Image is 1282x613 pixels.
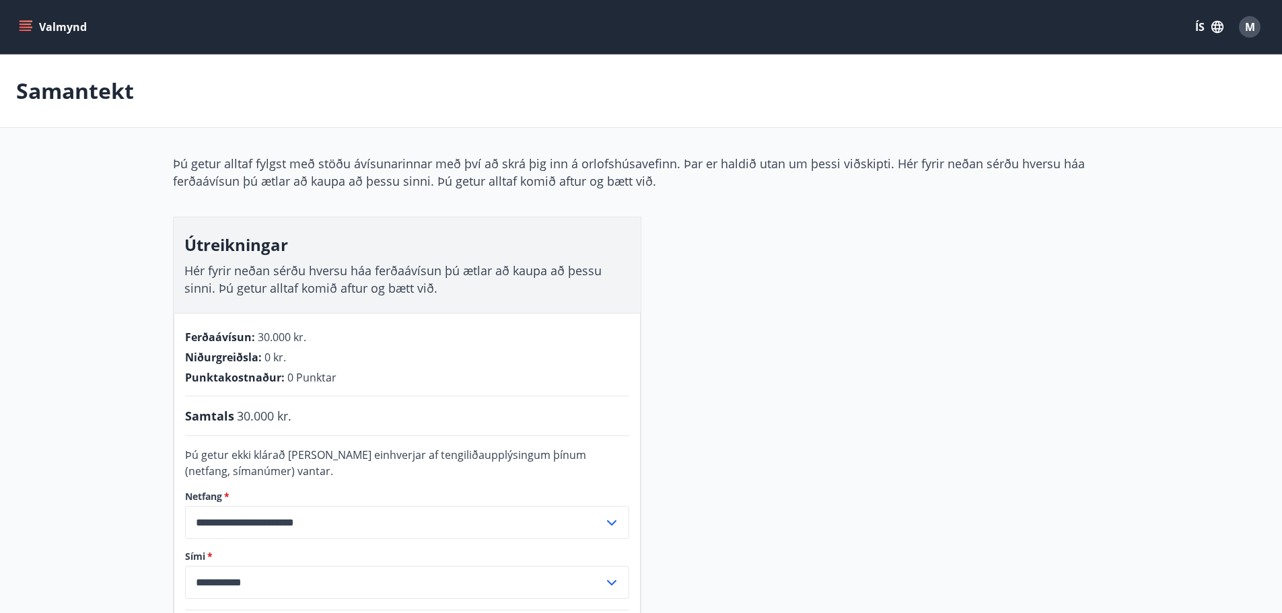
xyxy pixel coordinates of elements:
button: ÍS [1188,15,1231,39]
span: Ferðaávísun : [185,330,255,345]
span: M [1245,20,1255,34]
span: 0 Punktar [287,370,336,385]
span: 30.000 kr. [258,330,306,345]
span: 30.000 kr. [237,407,291,425]
span: Samtals [185,407,234,425]
span: Þú getur ekki klárað [PERSON_NAME] einhverjar af tengiliðaupplýsingum þínum (netfang, símanúmer) ... [185,447,586,478]
h3: Útreikningar [184,233,630,256]
label: Netfang [185,490,629,503]
span: Punktakostnaður : [185,370,285,385]
p: Þú getur alltaf fylgst með stöðu ávísunarinnar með því að skrá þig inn á orlofshúsavefinn. Þar er... [173,155,1110,190]
p: Samantekt [16,76,134,106]
span: Niðurgreiðsla : [185,350,262,365]
span: 0 kr. [264,350,286,365]
label: Sími [185,550,629,563]
span: Hér fyrir neðan sérðu hversu háa ferðaávísun þú ætlar að kaupa að þessu sinni. Þú getur alltaf ko... [184,262,602,296]
button: menu [16,15,92,39]
button: M [1234,11,1266,43]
